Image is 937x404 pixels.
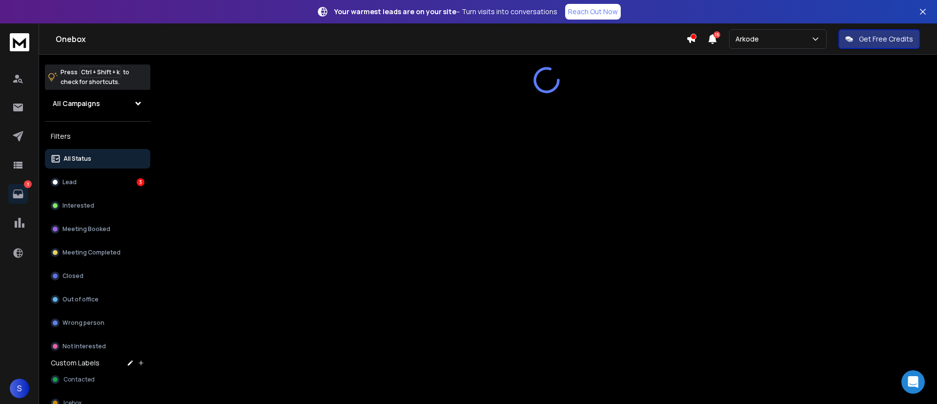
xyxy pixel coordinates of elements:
[137,178,144,186] div: 3
[56,33,686,45] h1: Onebox
[10,379,29,398] button: S
[63,155,91,163] p: All Status
[859,34,913,44] p: Get Free Credits
[901,370,925,394] div: Open Intercom Messenger
[45,94,150,113] button: All Campaigns
[61,67,129,87] p: Press to check for shortcuts.
[45,149,150,169] button: All Status
[45,290,150,309] button: Out of office
[62,342,106,350] p: Not Interested
[45,196,150,215] button: Interested
[63,376,95,383] span: Contacted
[62,319,104,327] p: Wrong person
[24,180,32,188] p: 3
[45,219,150,239] button: Meeting Booked
[80,66,121,78] span: Ctrl + Shift + k
[62,296,99,303] p: Out of office
[62,178,77,186] p: Lead
[713,31,720,38] span: 15
[45,337,150,356] button: Not Interested
[565,4,621,20] a: Reach Out Now
[838,29,920,49] button: Get Free Credits
[45,129,150,143] h3: Filters
[45,266,150,286] button: Closed
[8,184,28,204] a: 3
[45,243,150,262] button: Meeting Completed
[334,7,557,17] p: – Turn visits into conversations
[735,34,763,44] p: Arkode
[53,99,100,108] h1: All Campaigns
[334,7,456,16] strong: Your warmest leads are on your site
[62,272,83,280] p: Closed
[62,225,110,233] p: Meeting Booked
[51,358,100,368] h3: Custom Labels
[62,249,121,256] p: Meeting Completed
[45,313,150,333] button: Wrong person
[45,370,150,389] button: Contacted
[62,202,94,210] p: Interested
[45,172,150,192] button: Lead3
[568,7,618,17] p: Reach Out Now
[10,33,29,51] img: logo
